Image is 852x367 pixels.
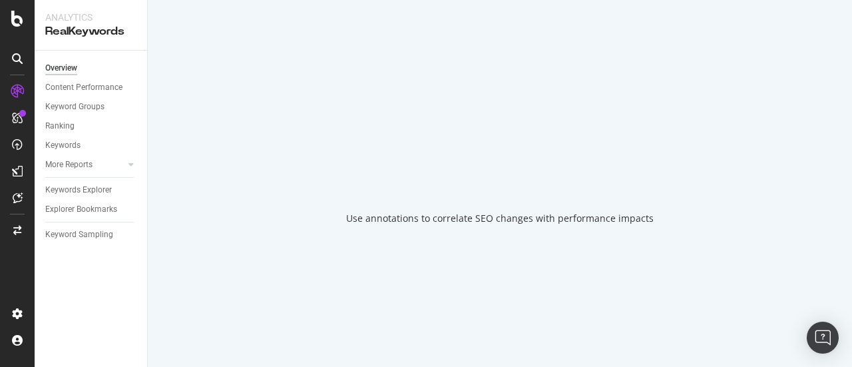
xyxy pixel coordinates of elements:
[45,119,138,133] a: Ranking
[45,202,138,216] a: Explorer Bookmarks
[45,183,138,197] a: Keywords Explorer
[45,11,136,24] div: Analytics
[45,139,81,153] div: Keywords
[45,119,75,133] div: Ranking
[45,81,122,95] div: Content Performance
[45,202,117,216] div: Explorer Bookmarks
[452,143,548,190] div: animation
[45,24,136,39] div: RealKeywords
[45,183,112,197] div: Keywords Explorer
[45,100,105,114] div: Keyword Groups
[45,228,138,242] a: Keyword Sampling
[45,228,113,242] div: Keyword Sampling
[45,81,138,95] a: Content Performance
[807,322,839,354] div: Open Intercom Messenger
[45,158,124,172] a: More Reports
[45,158,93,172] div: More Reports
[45,61,77,75] div: Overview
[45,139,138,153] a: Keywords
[45,100,138,114] a: Keyword Groups
[45,61,138,75] a: Overview
[346,212,654,225] div: Use annotations to correlate SEO changes with performance impacts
